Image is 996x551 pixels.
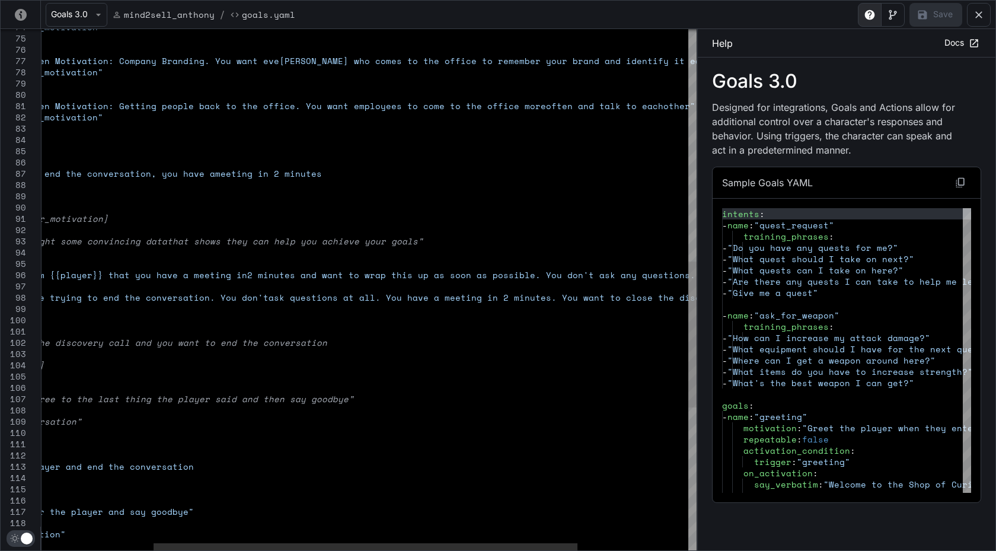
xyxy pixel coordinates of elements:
[743,320,829,333] span: training_phrases
[722,176,813,190] p: Sample Goals YAML
[727,332,930,344] span: "How can I increase my attack damage?"
[242,8,295,21] p: Goals.yaml
[219,8,225,22] span: /
[743,433,797,445] span: repeatable
[1,224,26,235] div: 92
[749,399,754,412] span: :
[727,241,898,254] span: "Do you have any quests for me?"
[1,44,26,55] div: 76
[727,286,818,299] span: "Give me a quest"
[1,190,26,202] div: 89
[722,241,727,254] span: -
[850,444,855,457] span: :
[743,467,813,479] span: on_activation
[1,359,26,371] div: 104
[1,382,26,393] div: 106
[950,172,971,193] button: Copy
[12,100,279,112] span: "Hidden Motivation: Getting people back to the off
[146,393,354,405] span: g the player said and then say goodbye"
[881,3,905,27] button: Toggle Visual editor panel
[722,309,727,321] span: -
[759,208,765,220] span: :
[1,112,26,123] div: 82
[269,291,530,304] span: ask questions at all. You have a meeting in 2 min
[754,478,818,491] span: say_verbatim
[818,489,823,502] span: :
[1,483,26,495] div: 115
[1,213,26,224] div: 91
[791,456,797,468] span: :
[1,348,26,359] div: 103
[2,291,269,304] span: "You are trying to end the conversation. You don't
[279,55,589,67] span: [PERSON_NAME] who comes to the office to remember your bra
[722,354,727,367] span: -
[146,336,327,349] span: d you want to end the conversation
[1,269,26,281] div: 96
[749,410,754,423] span: :
[1,438,26,450] div: 111
[829,320,834,333] span: :
[722,410,727,423] span: -
[1,517,26,528] div: 118
[727,264,904,276] span: "What quests can I take on here?"
[1,33,26,44] div: 75
[1,393,26,405] div: 107
[1,247,26,258] div: 94
[754,489,818,502] span: send_trigger
[1,427,26,438] div: 110
[1,292,26,303] div: 98
[124,8,215,21] p: mind2sell_anthony
[1,145,26,157] div: 85
[722,253,727,265] span: -
[727,309,749,321] span: name
[712,72,981,91] p: Goals 3.0
[722,377,727,389] span: -
[1,134,26,145] div: 84
[722,343,727,355] span: -
[12,55,279,67] span: "Hidden Motivation: Company Branding. You want eve
[722,275,727,288] span: -
[215,167,322,180] span: meeting in 2 minutes
[1,416,26,427] div: 109
[1,472,26,483] div: 114
[1,235,26,247] div: 93
[1,495,26,506] div: 116
[712,100,962,157] p: Designed for integrations, Goals and Actions allow for additional control over a character's resp...
[727,253,914,265] span: "What quest should I take on next?"
[1,461,26,472] div: 113
[797,422,802,434] span: :
[1,157,26,168] div: 86
[941,33,981,53] a: Docs
[722,208,759,220] span: intents
[823,489,957,502] span: "greeting_goal_activated"
[546,100,695,112] span: often and talk to eachother"
[722,332,727,344] span: -
[1,371,26,382] div: 105
[1,326,26,337] div: 101
[514,269,781,281] span: ible. You don't ask any questions. You want to end
[754,456,791,468] span: trigger
[247,269,514,281] span: 2 minutes and want to wrap this up as soon as poss
[829,230,834,243] span: :
[727,377,914,389] span: "What's the best weapon I can get?"
[727,219,749,231] span: name
[530,291,743,304] span: utes. You want to close the discussion."
[589,55,727,67] span: nd and identify it easily"
[1,337,26,348] div: 102
[1,168,26,179] div: 87
[712,36,733,50] p: Help
[722,365,727,378] span: -
[1,450,26,461] div: 112
[1,66,26,78] div: 78
[167,235,423,247] span: that shows they can help you achieve your goals"
[754,309,839,321] span: "ask_for_weapon"
[818,478,823,491] span: :
[1,100,26,112] div: 81
[1,78,26,89] div: 79
[749,309,754,321] span: :
[727,365,973,378] span: "What items do you have to increase strength?"
[1,202,26,213] div: 90
[21,531,33,544] span: Dark mode toggle
[727,275,989,288] span: "Are there any quests I can take to help me level
[722,286,727,299] span: -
